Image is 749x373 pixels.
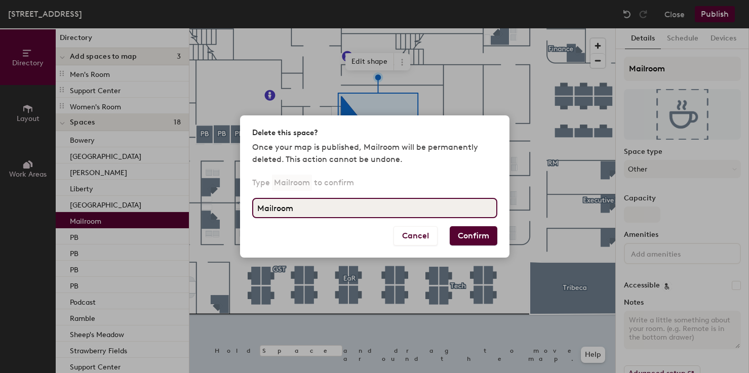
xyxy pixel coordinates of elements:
[252,175,354,191] p: Type to confirm
[252,141,497,165] p: Once your map is published, Mailroom will be permanently deleted. This action cannot be undone.
[252,128,318,138] h2: Delete this space?
[272,175,312,191] p: Mailroom
[393,226,438,245] button: Cancel
[450,226,497,245] button: Confirm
